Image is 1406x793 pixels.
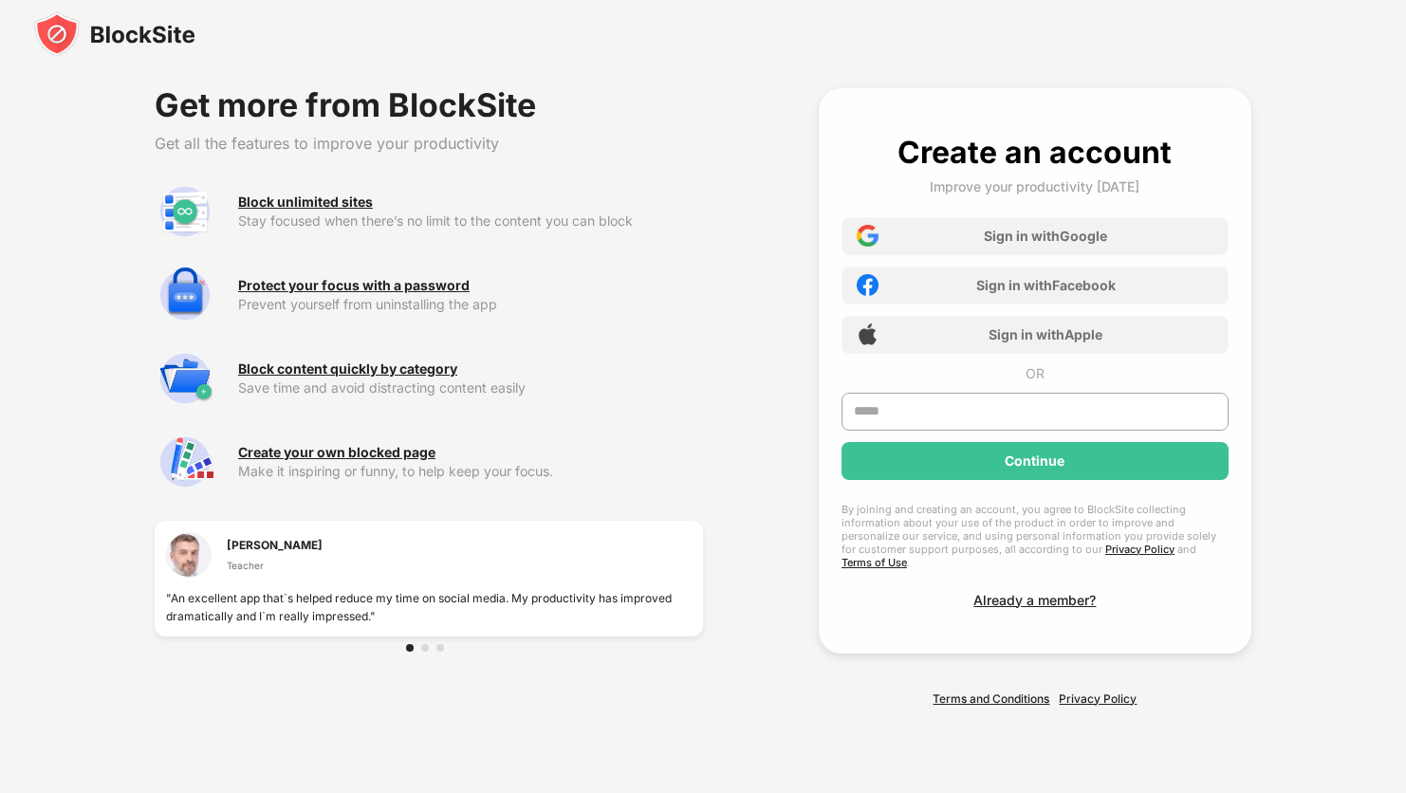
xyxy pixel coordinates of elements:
div: Already a member? [973,592,1096,608]
div: Get all the features to improve your productivity [155,134,703,153]
div: Save time and avoid distracting content easily [238,380,703,396]
div: Create an account [897,134,1172,171]
div: Continue [1005,453,1064,469]
div: Sign in with Google [984,228,1107,244]
div: Stay focused when there’s no limit to the content you can block [238,213,703,229]
a: Terms and Conditions [933,692,1049,706]
img: premium-category.svg [155,348,215,409]
div: "An excellent app that`s helped reduce my time on social media. My productivity has improved dram... [166,589,692,625]
img: facebook-icon.png [857,274,879,296]
img: apple-icon.png [857,323,879,345]
img: google-icon.png [857,225,879,247]
div: OR [1026,365,1045,381]
a: Privacy Policy [1059,692,1137,706]
div: Get more from BlockSite [155,88,703,122]
a: Terms of Use [842,556,907,569]
div: Prevent yourself from uninstalling the app [238,297,703,312]
div: Sign in with Facebook [976,277,1116,293]
div: Teacher [227,558,323,573]
div: Protect your focus with a password [238,278,470,293]
img: premium-unlimited-blocklist.svg [155,181,215,242]
img: blocksite-icon-black.svg [34,11,195,57]
img: premium-password-protection.svg [155,265,215,325]
div: Block unlimited sites [238,194,373,210]
img: testimonial-1.jpg [166,532,212,578]
img: premium-customize-block-page.svg [155,432,215,492]
div: Block content quickly by category [238,361,457,377]
div: Make it inspiring or funny, to help keep your focus. [238,464,703,479]
div: Sign in with Apple [989,326,1102,342]
div: [PERSON_NAME] [227,536,323,554]
div: By joining and creating an account, you agree to BlockSite collecting information about your use ... [842,503,1229,569]
div: Create your own blocked page [238,445,435,460]
div: Improve your productivity [DATE] [930,178,1139,194]
a: Privacy Policy [1105,543,1175,556]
